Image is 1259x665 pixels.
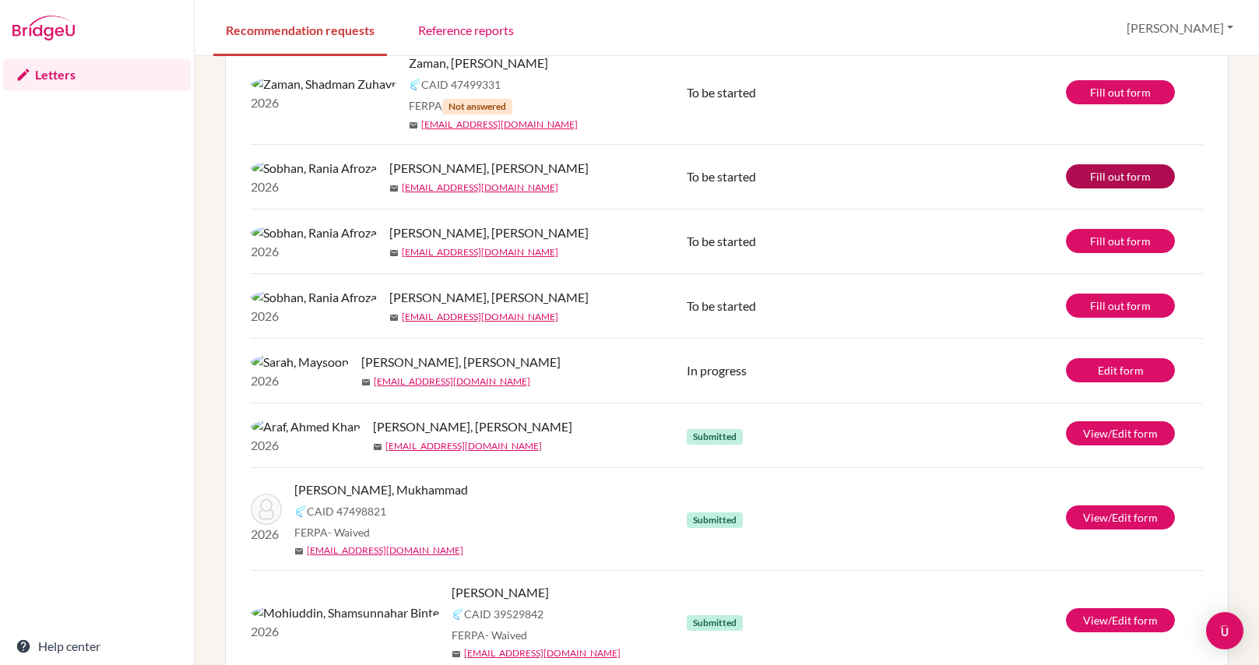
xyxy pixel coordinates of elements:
span: Submitted [687,512,743,528]
span: mail [389,248,399,258]
p: 2026 [251,93,396,112]
span: [PERSON_NAME], [PERSON_NAME] [389,159,589,178]
img: Sobhan, Rania Afroza [251,159,377,178]
a: [EMAIL_ADDRESS][DOMAIN_NAME] [464,646,621,660]
p: 2026 [251,371,349,390]
span: To be started [687,85,756,100]
a: [EMAIL_ADDRESS][DOMAIN_NAME] [402,245,558,259]
p: 2026 [251,307,377,325]
a: View/Edit form [1066,505,1175,530]
a: Reference reports [406,2,526,56]
a: [EMAIL_ADDRESS][DOMAIN_NAME] [385,439,542,453]
p: 2026 [251,525,282,544]
img: Araf, Ahmed Khan [251,417,360,436]
a: [EMAIL_ADDRESS][DOMAIN_NAME] [374,375,530,389]
img: Sagdullaev, Mukhammad [251,494,282,525]
img: Mohiuddin, Shamsunnahar Binte [251,603,439,622]
img: Common App logo [409,79,421,91]
span: [PERSON_NAME], Mukhammad [294,480,468,499]
a: [EMAIL_ADDRESS][DOMAIN_NAME] [421,118,578,132]
span: - Waived [485,628,527,642]
a: Fill out form [1066,229,1175,253]
a: Fill out form [1066,80,1175,104]
span: mail [294,547,304,556]
img: Common App logo [452,608,464,621]
span: mail [389,184,399,193]
p: 2026 [251,242,377,261]
a: Fill out form [1066,164,1175,188]
a: Edit form [1066,358,1175,382]
span: FERPA [409,97,512,114]
a: Help center [3,631,191,662]
span: mail [389,313,399,322]
span: mail [409,121,418,130]
img: Bridge-U [12,16,75,40]
span: Submitted [687,429,743,445]
span: mail [452,649,461,659]
div: Open Intercom Messenger [1206,612,1243,649]
span: Zaman, [PERSON_NAME] [409,54,548,72]
a: Fill out form [1066,294,1175,318]
span: [PERSON_NAME], [PERSON_NAME] [361,353,561,371]
a: [EMAIL_ADDRESS][DOMAIN_NAME] [402,181,558,195]
span: To be started [687,298,756,313]
span: To be started [687,169,756,184]
span: [PERSON_NAME], [PERSON_NAME] [373,417,572,436]
span: mail [373,442,382,452]
span: CAID 39529842 [464,606,543,622]
img: Zaman, Shadman Zuhayr [251,75,396,93]
a: [EMAIL_ADDRESS][DOMAIN_NAME] [307,544,463,558]
a: [EMAIL_ADDRESS][DOMAIN_NAME] [402,310,558,324]
span: FERPA [294,524,370,540]
span: mail [361,378,371,387]
span: [PERSON_NAME], [PERSON_NAME] [389,223,589,242]
p: 2026 [251,622,439,641]
span: - Waived [328,526,370,539]
span: CAID 47499331 [421,76,501,93]
img: Common App logo [294,505,307,518]
a: Recommendation requests [213,2,387,56]
span: [PERSON_NAME] [452,583,549,602]
span: Not answered [442,99,512,114]
span: To be started [687,234,756,248]
img: Sobhan, Rania Afroza [251,288,377,307]
button: [PERSON_NAME] [1120,13,1240,43]
span: FERPA [452,627,527,643]
span: CAID 47498821 [307,503,386,519]
a: Letters [3,59,191,90]
span: In progress [687,363,747,378]
p: 2026 [251,436,360,455]
span: Submitted [687,615,743,631]
span: [PERSON_NAME], [PERSON_NAME] [389,288,589,307]
a: View/Edit form [1066,421,1175,445]
p: 2026 [251,178,377,196]
img: Sobhan, Rania Afroza [251,223,377,242]
img: Sarah, Maysoon [251,353,349,371]
a: View/Edit form [1066,608,1175,632]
